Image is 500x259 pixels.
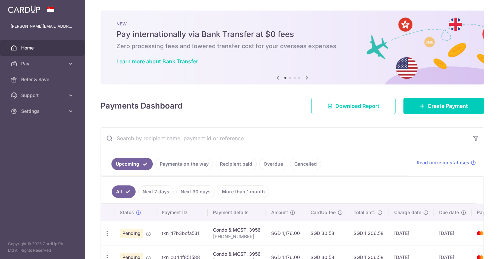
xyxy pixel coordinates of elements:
[111,158,153,170] a: Upcoming
[348,221,389,245] td: SGD 1,206.58
[259,158,287,170] a: Overdue
[439,209,459,216] span: Due date
[213,227,261,233] div: Condo & MCST. 3956
[21,92,65,99] span: Support
[417,159,469,166] span: Read more on statuses
[11,23,74,30] p: [PERSON_NAME][EMAIL_ADDRESS][DOMAIN_NAME]
[311,98,396,114] a: Download Report
[21,76,65,83] span: Refer & Save
[101,100,183,112] h4: Payments Dashboard
[218,185,269,198] a: More than 1 month
[156,221,208,245] td: txn_47b3bcfa531
[271,209,288,216] span: Amount
[155,158,213,170] a: Payments on the way
[101,128,468,149] input: Search by recipient name, payment id or reference
[116,42,468,50] h6: Zero processing fees and lowered transfer cost for your overseas expenses
[290,158,321,170] a: Cancelled
[120,229,143,238] span: Pending
[8,5,40,13] img: CardUp
[112,185,136,198] a: All
[213,251,261,257] div: Condo & MCST. 3956
[474,229,487,237] img: Bank Card
[101,11,484,84] img: Bank transfer banner
[21,60,65,67] span: Pay
[457,239,493,256] iframe: Opens a widget where you can find more information
[335,102,379,110] span: Download Report
[394,209,421,216] span: Charge date
[21,45,65,51] span: Home
[216,158,257,170] a: Recipient paid
[428,102,468,110] span: Create Payment
[116,58,198,65] a: Learn more about Bank Transfer
[208,204,266,221] th: Payment details
[138,185,174,198] a: Next 7 days
[116,21,468,26] p: NEW
[434,221,472,245] td: [DATE]
[21,108,65,114] span: Settings
[156,204,208,221] th: Payment ID
[176,185,215,198] a: Next 30 days
[213,233,261,240] p: [PHONE_NUMBER]
[266,221,305,245] td: SGD 1,176.00
[116,29,468,40] h5: Pay internationally via Bank Transfer at $0 fees
[403,98,484,114] a: Create Payment
[417,159,476,166] a: Read more on statuses
[305,221,348,245] td: SGD 30.58
[311,209,336,216] span: CardUp fee
[120,209,134,216] span: Status
[354,209,375,216] span: Total amt.
[389,221,434,245] td: [DATE]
